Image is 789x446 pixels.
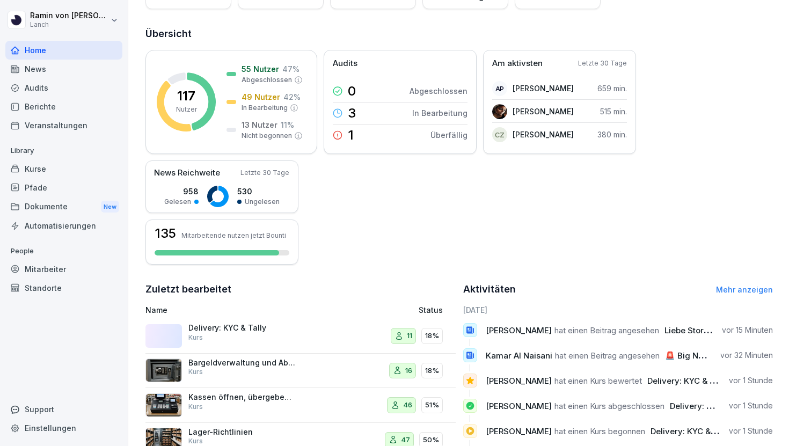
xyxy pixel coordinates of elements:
span: hat einen Kurs begonnen [554,426,645,436]
div: Support [5,400,122,419]
img: lbqg5rbd359cn7pzouma6c8b.png [492,104,507,119]
p: In Bearbeitung [242,103,288,113]
span: hat einen Beitrag angesehen [555,350,660,361]
p: 515 min. [600,106,627,117]
p: Bargeldverwaltung und Abholung [188,358,296,368]
div: CZ [492,127,507,142]
div: News [5,60,122,78]
span: [PERSON_NAME] [486,426,552,436]
p: 117 [177,90,195,103]
p: Kassen öffnen, übergeben & schließen [188,392,296,402]
p: Kurs [188,367,203,377]
div: Dokumente [5,197,122,217]
div: Berichte [5,97,122,116]
p: Letzte 30 Tage [578,59,627,68]
span: [PERSON_NAME] [486,401,552,411]
a: Mehr anzeigen [716,285,773,294]
p: Ungelesen [245,197,280,207]
h3: 135 [155,227,176,240]
p: Name [145,304,335,316]
h6: [DATE] [463,304,773,316]
p: 50% [423,435,439,445]
p: Überfällig [430,129,467,141]
p: Delivery: KYC & Tally [188,323,296,333]
p: Lager-Richtlinien [188,427,296,437]
a: Automatisierungen [5,216,122,235]
p: vor 1 Stunde [729,426,773,436]
span: Kamar Al Naisani [486,350,552,361]
p: 46 [403,400,412,411]
a: Kurse [5,159,122,178]
p: 11 [407,331,412,341]
p: 18% [425,365,439,376]
p: vor 1 Stunde [729,375,773,386]
p: People [5,243,122,260]
p: Am aktivsten [492,57,543,70]
p: Nutzer [176,105,197,114]
p: Library [5,142,122,159]
p: vor 32 Minuten [720,350,773,361]
p: [PERSON_NAME] [513,83,574,94]
p: Lanch [30,21,108,28]
p: Ramin von [PERSON_NAME] [30,11,108,20]
p: 42 % [283,91,301,103]
a: Pfade [5,178,122,197]
p: vor 1 Stunde [729,400,773,411]
p: Kurs [188,402,203,412]
a: Delivery: KYC & TallyKurs1118% [145,319,456,354]
a: Veranstaltungen [5,116,122,135]
p: Kurs [188,333,203,342]
p: Letzte 30 Tage [240,168,289,178]
a: Bargeldverwaltung und AbholungKurs1618% [145,354,456,389]
span: hat einen Kurs bewertet [554,376,642,386]
a: Mitarbeiter [5,260,122,279]
a: Audits [5,78,122,97]
p: Mitarbeitende nutzen jetzt Bounti [181,231,286,239]
a: Home [5,41,122,60]
p: 530 [237,186,280,197]
p: Gelesen [164,197,191,207]
div: AP [492,81,507,96]
p: Nicht begonnen [242,131,292,141]
p: 49 Nutzer [242,91,280,103]
p: vor 15 Minuten [722,325,773,335]
p: In Bearbeitung [412,107,467,119]
div: New [101,201,119,213]
span: Delivery: KYC & Tally [670,401,751,411]
p: Abgeschlossen [242,75,292,85]
a: Kassen öffnen, übergeben & schließenKurs4651% [145,388,456,423]
span: [PERSON_NAME] [486,376,552,386]
p: 47 [401,435,410,445]
a: Standorte [5,279,122,297]
p: Audits [333,57,357,70]
a: Einstellungen [5,419,122,437]
a: DokumenteNew [5,197,122,217]
p: 0 [348,85,356,98]
p: Abgeschlossen [410,85,467,97]
p: 47 % [282,63,299,75]
span: hat einen Beitrag angesehen [554,325,659,335]
p: News Reichweite [154,167,220,179]
p: 13 Nutzer [242,119,277,130]
p: 380 min. [597,129,627,140]
span: [PERSON_NAME] [486,325,552,335]
p: [PERSON_NAME] [513,106,574,117]
p: 958 [164,186,199,197]
h2: Aktivitäten [463,282,516,297]
img: th9trzu144u9p3red8ow6id8.png [145,359,182,382]
p: [PERSON_NAME] [513,129,574,140]
p: Kurs [188,436,203,446]
span: Delivery: KYC & Tally [651,426,732,436]
h2: Zuletzt bearbeitet [145,282,456,297]
span: hat einen Kurs abgeschlossen [554,401,664,411]
p: 18% [425,331,439,341]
